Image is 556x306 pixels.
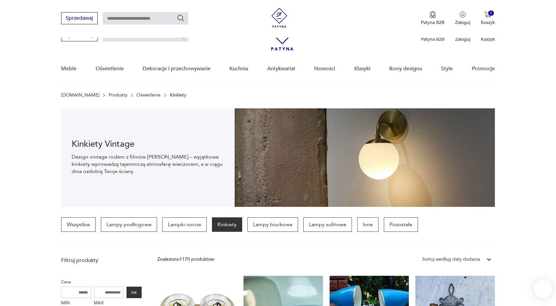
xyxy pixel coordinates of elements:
a: Promocje [472,56,495,81]
div: Sortuj według daty dodania [422,256,480,263]
button: 0Koszyk [481,11,495,26]
a: Meble [61,56,77,81]
button: Zaloguj [455,11,470,26]
p: Filtruj produkty [61,257,142,264]
button: OK [127,287,142,298]
iframe: Smartsupp widget button [534,280,552,298]
a: Ikony designu [389,56,422,81]
img: Patyna - sklep z meblami i dekoracjami vintage [269,8,289,28]
a: Pozostałe [384,217,418,232]
a: Klasyki [354,56,370,81]
p: Koszyk [481,19,495,26]
p: Cena [61,278,142,286]
a: Oświetlenie [96,56,124,81]
img: Ikonka użytkownika [459,11,466,18]
a: [DOMAIN_NAME] [61,93,100,98]
a: Nowości [314,56,335,81]
a: Sprzedawaj [61,16,98,21]
p: Koszyk [481,36,495,42]
a: Sprzedawaj [61,33,98,38]
a: Kuchnia [229,56,248,81]
img: Ikona medalu [429,11,436,18]
p: Zaloguj [455,19,470,26]
p: Design vintage rodem z filmów [PERSON_NAME] – wyjątkowe kinkiety wprowadzą tajemniczą atmosferę w... [72,153,224,175]
a: Antykwariat [267,56,295,81]
a: Dekoracje i przechowywanie [143,56,211,81]
a: Style [441,56,453,81]
a: Kinkiety [212,217,242,232]
p: Patyna B2B [421,36,445,42]
a: Oświetlenie [136,93,161,98]
p: Zaloguj [455,36,470,42]
img: Ikona koszyka [484,11,491,18]
a: Produkty [109,93,127,98]
button: Patyna B2B [421,11,445,26]
p: Patyna B2B [421,19,445,26]
a: Ikona medaluPatyna B2B [421,11,445,26]
a: Lampy biurkowe [247,217,298,232]
a: Lampy sufitowe [303,217,352,232]
button: Szukaj [177,14,185,22]
p: Kinkiety [170,93,186,98]
a: Lampy podłogowe [101,217,157,232]
button: Sprzedawaj [61,12,98,24]
h1: Kinkiety Vintage [72,140,224,148]
div: Znaleziono 1170 produktów [157,256,214,263]
img: Kinkiety vintage [235,108,495,207]
a: Wszystkie [61,217,96,232]
div: 0 [488,11,494,16]
a: Lampki nocne [162,217,207,232]
a: Inne [357,217,379,232]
